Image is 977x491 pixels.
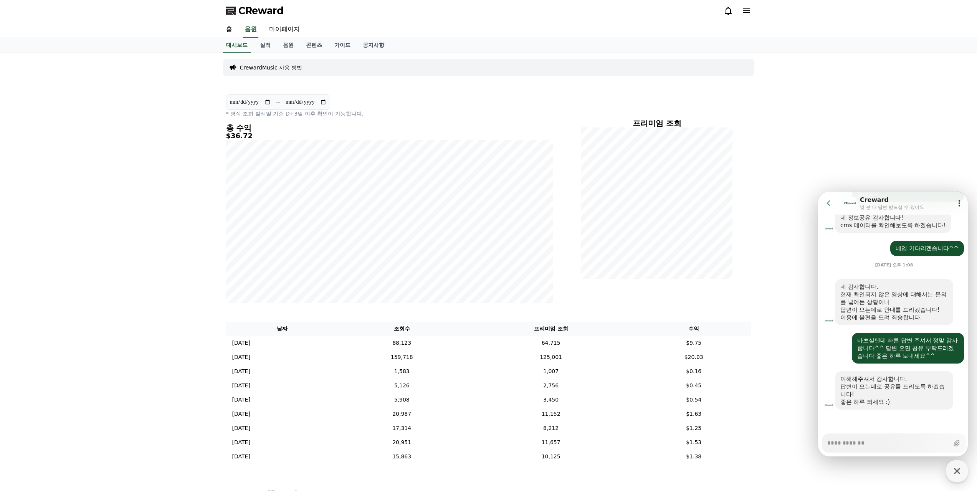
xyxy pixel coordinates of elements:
[636,407,751,421] td: $1.63
[226,124,553,132] h4: 총 수익
[338,450,465,464] td: 15,863
[818,192,968,456] iframe: Channel chat
[636,379,751,393] td: $0.45
[232,382,250,390] p: [DATE]
[465,435,636,450] td: 11,657
[338,393,465,407] td: 5,908
[636,393,751,407] td: $0.54
[357,38,390,53] a: 공지사항
[232,438,250,446] p: [DATE]
[465,379,636,393] td: 2,756
[465,350,636,364] td: 125,001
[223,38,251,53] a: 대시보드
[277,38,300,53] a: 음원
[581,119,733,127] h4: 프리미엄 조회
[226,132,553,140] h5: $36.72
[465,322,636,336] th: 프리미엄 조회
[226,322,339,336] th: 날짜
[636,450,751,464] td: $1.38
[232,339,250,347] p: [DATE]
[636,350,751,364] td: $20.03
[300,38,328,53] a: 콘텐츠
[232,367,250,375] p: [DATE]
[328,38,357,53] a: 가이드
[338,364,465,379] td: 1,583
[465,407,636,421] td: 11,152
[243,21,258,38] a: 음원
[465,421,636,435] td: 8,212
[636,322,751,336] th: 수익
[338,350,465,364] td: 159,718
[338,379,465,393] td: 5,126
[220,21,238,38] a: 홈
[226,110,553,117] p: * 영상 조회 발생일 기준 D+3일 이후 확인이 가능합니다.
[232,410,250,418] p: [DATE]
[226,5,284,17] a: CReward
[276,98,281,107] p: ~
[232,396,250,404] p: [DATE]
[636,336,751,350] td: $9.75
[240,64,303,71] a: CrewardMusic 사용 방법
[338,322,465,336] th: 조회수
[465,336,636,350] td: 64,715
[465,450,636,464] td: 10,125
[636,435,751,450] td: $1.53
[465,393,636,407] td: 3,450
[465,364,636,379] td: 1,007
[338,435,465,450] td: 20,951
[238,5,284,17] span: CReward
[263,21,306,38] a: 마이페이지
[636,364,751,379] td: $0.16
[232,424,250,432] p: [DATE]
[636,421,751,435] td: $1.25
[232,453,250,461] p: [DATE]
[254,38,277,53] a: 실적
[338,407,465,421] td: 20,987
[338,336,465,350] td: 88,123
[232,353,250,361] p: [DATE]
[338,421,465,435] td: 17,314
